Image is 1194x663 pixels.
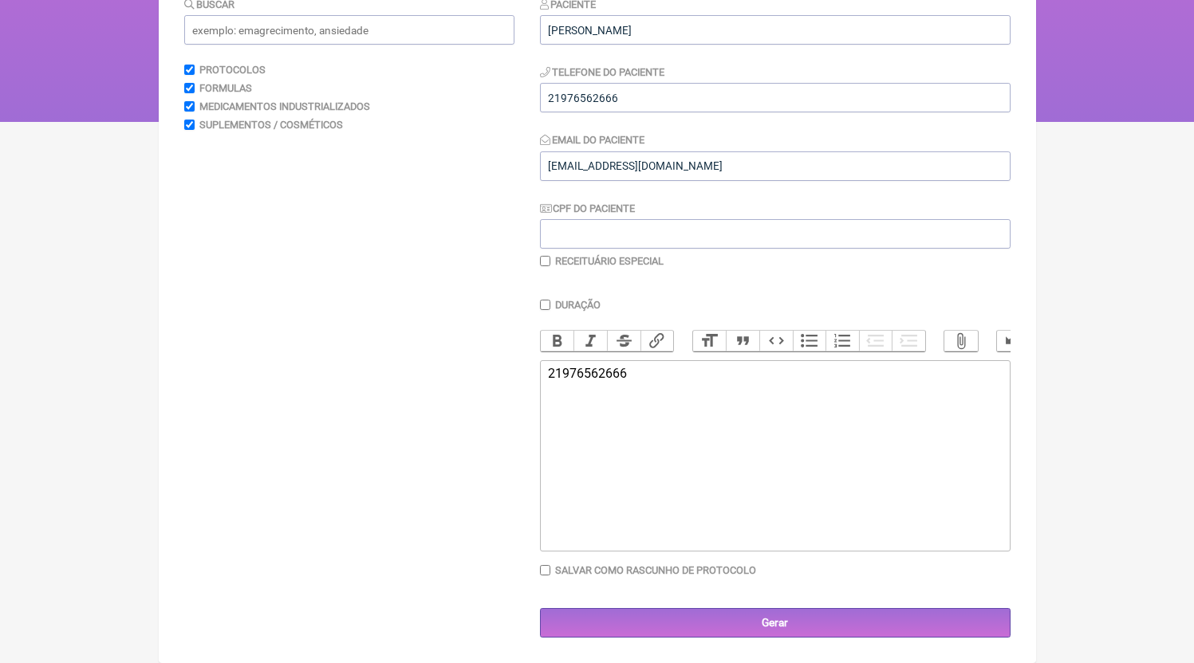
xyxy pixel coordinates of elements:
[607,331,640,351] button: Strikethrough
[892,331,925,351] button: Increase Level
[555,255,664,267] label: Receituário Especial
[199,64,266,76] label: Protocolos
[199,82,252,94] label: Formulas
[548,366,1001,411] div: 21976562666
[540,202,636,214] label: CPF do Paciente
[541,331,574,351] button: Bold
[199,119,343,131] label: Suplementos / Cosméticos
[540,608,1011,637] input: Gerar
[199,100,370,112] label: Medicamentos Industrializados
[693,331,727,351] button: Heading
[997,331,1030,351] button: Undo
[726,331,759,351] button: Quote
[540,66,665,78] label: Telefone do Paciente
[826,331,859,351] button: Numbers
[793,331,826,351] button: Bullets
[573,331,607,351] button: Italic
[640,331,674,351] button: Link
[759,331,793,351] button: Code
[944,331,978,351] button: Attach Files
[555,299,601,311] label: Duração
[859,331,893,351] button: Decrease Level
[184,15,514,45] input: exemplo: emagrecimento, ansiedade
[540,134,645,146] label: Email do Paciente
[555,564,756,576] label: Salvar como rascunho de Protocolo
